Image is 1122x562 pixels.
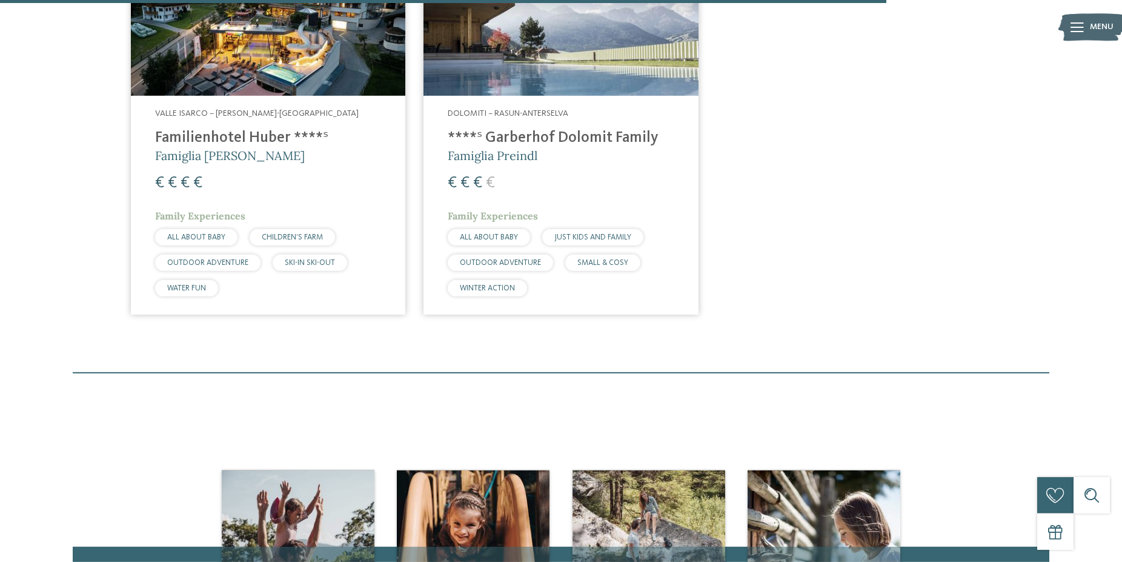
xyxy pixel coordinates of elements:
span: SMALL & COSY [577,259,628,267]
span: € [460,175,470,191]
span: Family Experiences [448,210,538,222]
span: OUTDOOR ADVENTURE [167,259,248,267]
span: € [168,175,177,191]
span: CHILDREN’S FARM [262,233,323,241]
span: ALL ABOUT BABY [167,233,225,241]
span: € [473,175,482,191]
span: Famiglia [PERSON_NAME] [155,148,305,163]
h4: Familienhotel Huber ****ˢ [155,129,381,147]
span: WATER FUN [167,284,206,292]
span: Dolomiti – Rasun-Anterselva [448,109,568,118]
span: JUST KIDS AND FAMILY [554,233,631,241]
span: € [155,175,164,191]
span: WINTER ACTION [460,284,515,292]
span: € [486,175,495,191]
h4: ****ˢ Garberhof Dolomit Family [448,129,674,147]
span: Family Experiences [155,210,245,222]
span: € [181,175,190,191]
span: Famiglia Preindl [448,148,537,163]
span: Valle Isarco – [PERSON_NAME]-[GEOGRAPHIC_DATA] [155,109,359,118]
span: ALL ABOUT BABY [460,233,518,241]
span: € [448,175,457,191]
span: € [193,175,202,191]
span: SKI-IN SKI-OUT [285,259,335,267]
span: OUTDOOR ADVENTURE [460,259,541,267]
